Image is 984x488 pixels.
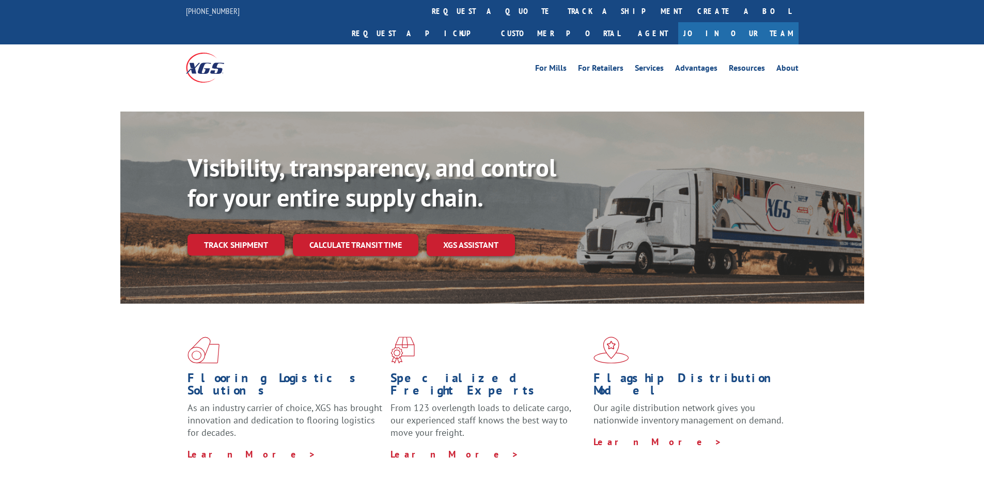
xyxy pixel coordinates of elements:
a: Track shipment [188,234,285,256]
a: XGS ASSISTANT [427,234,515,256]
a: Services [635,64,664,75]
a: Request a pickup [344,22,493,44]
b: Visibility, transparency, and control for your entire supply chain. [188,151,556,213]
a: [PHONE_NUMBER] [186,6,240,16]
a: Customer Portal [493,22,628,44]
h1: Flagship Distribution Model [593,372,789,402]
a: Calculate transit time [293,234,418,256]
a: Learn More > [593,436,722,448]
a: Join Our Team [678,22,799,44]
img: xgs-icon-focused-on-flooring-red [391,337,415,364]
p: From 123 overlength loads to delicate cargo, our experienced staff knows the best way to move you... [391,402,586,448]
a: Resources [729,64,765,75]
a: Advantages [675,64,717,75]
span: As an industry carrier of choice, XGS has brought innovation and dedication to flooring logistics... [188,402,382,438]
img: xgs-icon-total-supply-chain-intelligence-red [188,337,220,364]
a: Agent [628,22,678,44]
img: xgs-icon-flagship-distribution-model-red [593,337,629,364]
h1: Specialized Freight Experts [391,372,586,402]
a: For Retailers [578,64,623,75]
a: For Mills [535,64,567,75]
a: Learn More > [188,448,316,460]
a: About [776,64,799,75]
span: Our agile distribution network gives you nationwide inventory management on demand. [593,402,784,426]
a: Learn More > [391,448,519,460]
h1: Flooring Logistics Solutions [188,372,383,402]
